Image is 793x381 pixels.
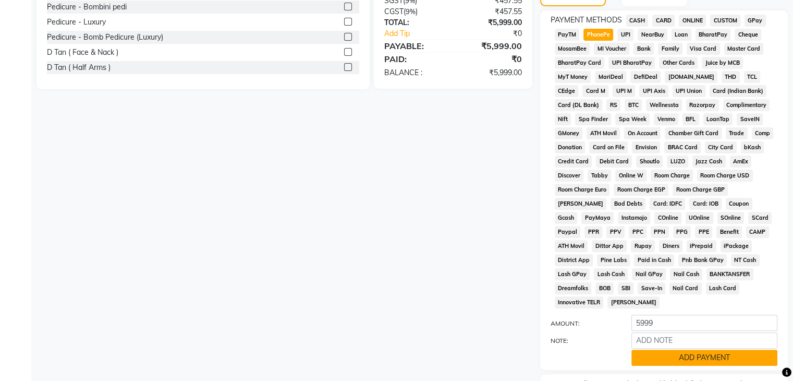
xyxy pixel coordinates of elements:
div: D Tan ( Face & Nack ) [47,47,118,58]
div: Pedicure - Bomb Pedicure (Luxury) [47,32,163,43]
span: BOB [595,282,614,294]
span: [PERSON_NAME] [607,296,660,308]
span: CGST [384,7,404,16]
span: Rupay [631,240,655,252]
span: UPI Axis [639,85,668,97]
span: PhonePe [583,29,613,41]
span: Lash GPay [555,268,590,280]
span: SCard [748,212,772,224]
span: Room Charge GBP [673,184,728,196]
span: RS [606,99,620,111]
span: PPE [695,226,712,238]
span: CEdge [555,85,579,97]
span: UPI M [613,85,635,97]
span: BharatPay [696,29,731,41]
span: Nail GPay [632,268,666,280]
span: Gcash [555,212,578,224]
span: Benefit [716,226,742,238]
input: ADD NOTE [631,332,777,349]
span: Nail Cash [670,268,702,280]
span: NearBuy [638,29,667,41]
div: ( ) [376,6,453,17]
div: Pedicure - Luxury [47,17,106,28]
span: PayTM [555,29,580,41]
span: District App [555,254,593,266]
span: On Account [624,127,661,139]
span: THD [722,71,740,83]
span: Card (Indian Bank) [710,85,767,97]
span: Master Card [724,43,764,55]
span: Jazz Cash [692,156,726,168]
label: NOTE: [543,336,624,346]
span: City Card [705,141,737,153]
span: SaveIN [737,113,763,125]
span: BANKTANSFER [706,268,753,280]
span: Dittor App [592,240,627,252]
span: Card (DL Bank) [555,99,603,111]
span: 9% [406,7,416,16]
div: ₹5,999.00 [453,17,530,28]
span: iPackage [721,240,752,252]
span: Nail Card [669,282,702,294]
span: Shoutlo [636,156,663,168]
div: D Tan ( Half Arms ) [47,62,111,73]
span: Card on File [589,141,628,153]
span: Razorpay [686,99,719,111]
span: Dreamfolks [555,282,592,294]
span: Online W [615,170,646,182]
span: CASH [626,15,649,27]
span: MariDeal [595,71,626,83]
span: ONLINE [679,15,706,27]
span: SBI [618,282,633,294]
span: Nift [555,113,571,125]
span: Visa Card [687,43,720,55]
input: AMOUNT [631,315,777,331]
span: DefiDeal [630,71,661,83]
label: AMOUNT: [543,319,624,328]
span: Complimentary [723,99,770,111]
span: BTC [625,99,642,111]
span: Pnb Bank GPay [678,254,727,266]
span: MosamBee [555,43,590,55]
span: PPN [651,226,669,238]
span: CUSTOM [710,15,740,27]
span: Loan [672,29,691,41]
span: Family [658,43,682,55]
div: TOTAL: [376,17,453,28]
span: CARD [652,15,675,27]
div: ₹5,999.00 [453,40,530,52]
span: PayMaya [581,212,614,224]
span: Room Charge EGP [614,184,668,196]
span: BRAC Card [664,141,701,153]
span: [PERSON_NAME] [555,198,607,210]
div: ₹0 [453,53,530,65]
span: Diners [659,240,682,252]
span: Card: IOB [689,198,722,210]
span: MyT Money [555,71,591,83]
span: Lash Card [706,282,740,294]
span: iPrepaid [687,240,716,252]
span: UPI BharatPay [608,57,655,69]
span: Other Cards [659,57,698,69]
span: CAMP [746,226,769,238]
span: Pine Labs [597,254,630,266]
span: Chamber Gift Card [665,127,722,139]
span: Venmo [654,113,678,125]
span: Room Charge [651,170,693,182]
span: ATH Movil [587,127,620,139]
span: Juice by MCB [702,57,743,69]
span: TCL [744,71,761,83]
a: Add Tip [376,28,466,39]
span: PAYMENT METHODS [551,15,622,26]
span: Room Charge USD [697,170,753,182]
span: Room Charge Euro [555,184,610,196]
div: PAYABLE: [376,40,453,52]
span: Comp [752,127,774,139]
span: Trade [726,127,748,139]
div: Pedicure - Bombini pedi [47,2,127,13]
span: ATH Movil [555,240,588,252]
span: Card M [582,85,608,97]
span: Credit Card [555,156,592,168]
span: PPC [629,226,646,238]
span: UPI Union [673,85,705,97]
